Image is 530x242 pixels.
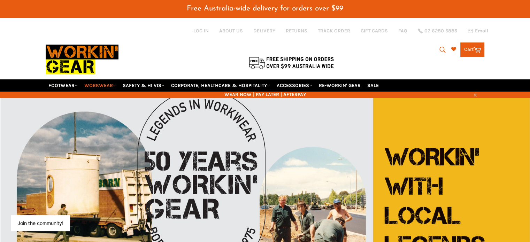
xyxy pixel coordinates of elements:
[193,28,209,34] a: Log in
[120,79,167,92] a: SAFETY & HI VIS
[286,28,307,34] a: RETURNS
[46,79,80,92] a: FOOTWEAR
[248,55,335,70] img: Flat $9.95 shipping Australia wide
[253,28,275,34] a: DELIVERY
[219,28,243,34] a: ABOUT US
[168,79,273,92] a: CORPORATE, HEALTHCARE & HOSPITALITY
[17,220,63,226] button: Join the community!
[460,42,484,57] a: Cart
[424,29,457,33] span: 02 6280 5885
[364,79,382,92] a: SALE
[46,40,118,79] img: Workin Gear leaders in Workwear, Safety Boots, PPE, Uniforms. Australia's No.1 in Workwear
[361,28,388,34] a: GIFT CARDS
[468,28,488,34] a: Email
[475,29,488,33] span: Email
[418,29,457,33] a: 02 6280 5885
[274,79,315,92] a: ACCESSORIES
[82,79,119,92] a: WORKWEAR
[46,91,485,98] span: WEAR NOW | PAY LATER | AFTERPAY
[187,5,343,12] span: Free Australia-wide delivery for orders over $99
[318,28,350,34] a: TRACK ORDER
[316,79,363,92] a: RE-WORKIN' GEAR
[398,28,407,34] a: FAQ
